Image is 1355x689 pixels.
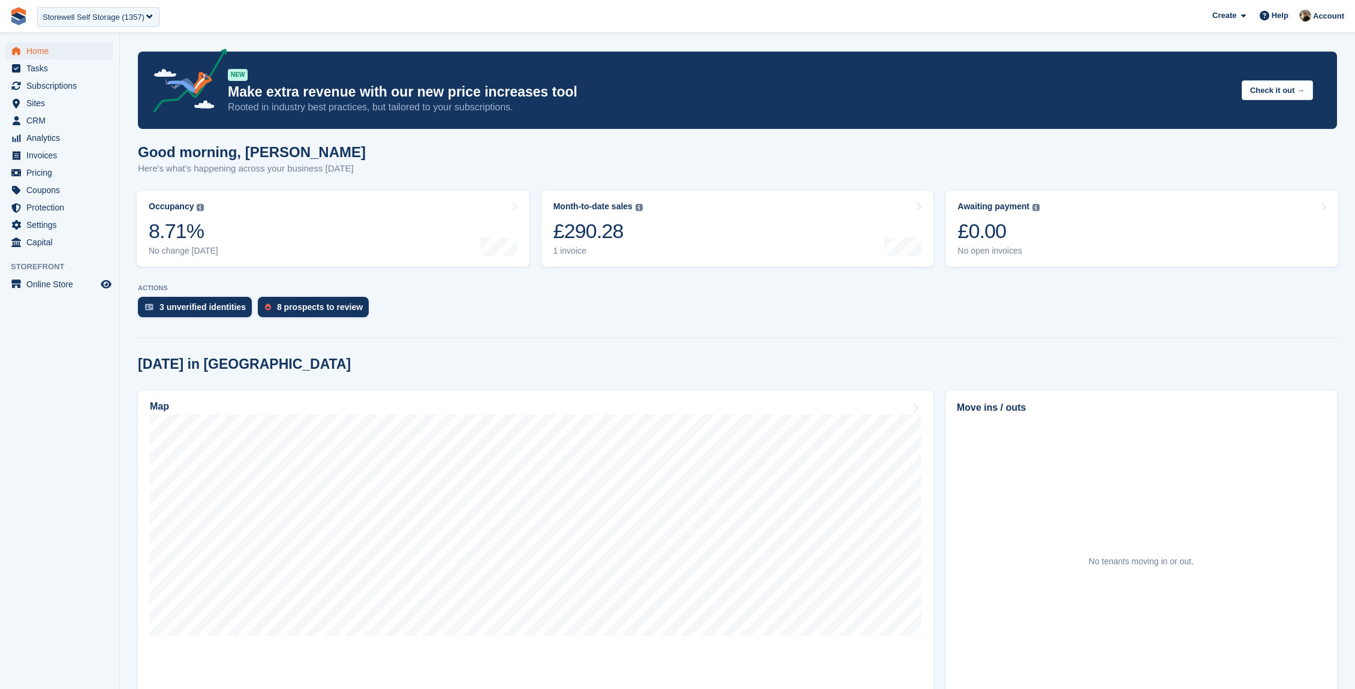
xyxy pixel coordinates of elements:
button: Check it out → [1242,80,1313,100]
p: Here's what's happening across your business [DATE] [138,162,366,176]
img: stora-icon-8386f47178a22dfd0bd8f6a31ec36ba5ce8667c1dd55bd0f319d3a0aa187defe.svg [10,7,28,25]
span: Online Store [26,276,98,293]
div: No open invoices [957,246,1040,256]
span: Coupons [26,182,98,198]
span: Settings [26,216,98,233]
div: 8 prospects to review [277,302,363,312]
div: No change [DATE] [149,246,218,256]
span: Tasks [26,60,98,77]
a: menu [6,199,113,216]
a: 8 prospects to review [258,297,375,323]
img: icon-info-grey-7440780725fd019a000dd9b08b2336e03edf1995a4989e88bcd33f0948082b44.svg [1032,204,1040,211]
a: 3 unverified identities [138,297,258,323]
p: Rooted in industry best practices, but tailored to your subscriptions. [228,101,1232,114]
a: menu [6,130,113,146]
a: Occupancy 8.71% No change [DATE] [137,191,529,267]
h2: Move ins / outs [957,401,1326,415]
img: icon-info-grey-7440780725fd019a000dd9b08b2336e03edf1995a4989e88bcd33f0948082b44.svg [636,204,643,211]
a: menu [6,112,113,129]
a: menu [6,164,113,181]
span: Sites [26,95,98,112]
a: menu [6,60,113,77]
div: No tenants moving in or out. [1089,555,1194,568]
div: 8.71% [149,219,218,243]
div: Awaiting payment [957,201,1029,212]
img: price-adjustments-announcement-icon-8257ccfd72463d97f412b2fc003d46551f7dbcb40ab6d574587a9cd5c0d94... [143,49,227,117]
p: ACTIONS [138,284,1337,292]
a: Month-to-date sales £290.28 1 invoice [541,191,934,267]
div: £0.00 [957,219,1040,243]
h1: Good morning, [PERSON_NAME] [138,144,366,160]
img: verify_identity-adf6edd0f0f0b5bbfe63781bf79b02c33cf7c696d77639b501bdc392416b5a36.svg [145,303,153,311]
img: icon-info-grey-7440780725fd019a000dd9b08b2336e03edf1995a4989e88bcd33f0948082b44.svg [197,204,204,211]
span: Protection [26,199,98,216]
span: CRM [26,112,98,129]
h2: Map [150,401,169,412]
div: NEW [228,69,248,81]
span: Create [1212,10,1236,22]
a: menu [6,95,113,112]
a: menu [6,147,113,164]
div: 1 invoice [553,246,643,256]
a: menu [6,77,113,94]
div: Month-to-date sales [553,201,633,212]
span: Account [1313,10,1344,22]
a: Awaiting payment £0.00 No open invoices [946,191,1338,267]
a: menu [6,43,113,59]
span: Help [1272,10,1288,22]
span: Storefront [11,261,119,273]
p: Make extra revenue with our new price increases tool [228,83,1232,101]
a: menu [6,216,113,233]
a: Preview store [99,277,113,291]
span: Pricing [26,164,98,181]
a: menu [6,276,113,293]
span: Capital [26,234,98,251]
div: Storewell Self Storage (1357) [43,11,144,23]
img: prospect-51fa495bee0391a8d652442698ab0144808aea92771e9ea1ae160a38d050c398.svg [265,303,271,311]
a: menu [6,234,113,251]
h2: [DATE] in [GEOGRAPHIC_DATA] [138,356,351,372]
span: Home [26,43,98,59]
div: Occupancy [149,201,194,212]
span: Subscriptions [26,77,98,94]
a: menu [6,182,113,198]
div: 3 unverified identities [159,302,246,312]
span: Analytics [26,130,98,146]
span: Invoices [26,147,98,164]
img: Oliver Bruce [1299,10,1311,22]
div: £290.28 [553,219,643,243]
